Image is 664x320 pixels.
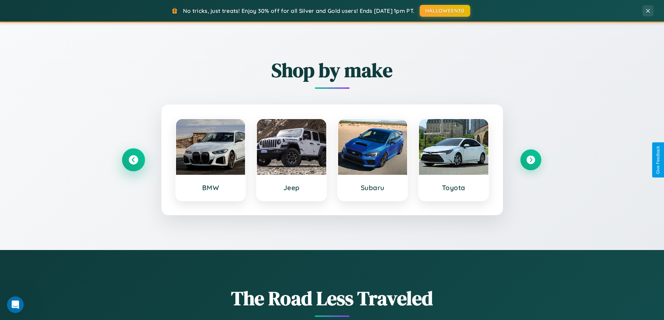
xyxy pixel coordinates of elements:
[183,7,414,14] span: No tricks, just treats! Enjoy 30% off for all Silver and Gold users! Ends [DATE] 1pm PT.
[426,184,481,192] h3: Toyota
[7,296,24,313] iframe: Intercom live chat
[420,5,470,17] button: HALLOWEEN30
[183,184,238,192] h3: BMW
[264,184,319,192] h3: Jeep
[123,57,541,84] h2: Shop by make
[123,285,541,312] h1: The Road Less Traveled
[656,146,661,174] div: Give Feedback
[345,184,400,192] h3: Subaru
